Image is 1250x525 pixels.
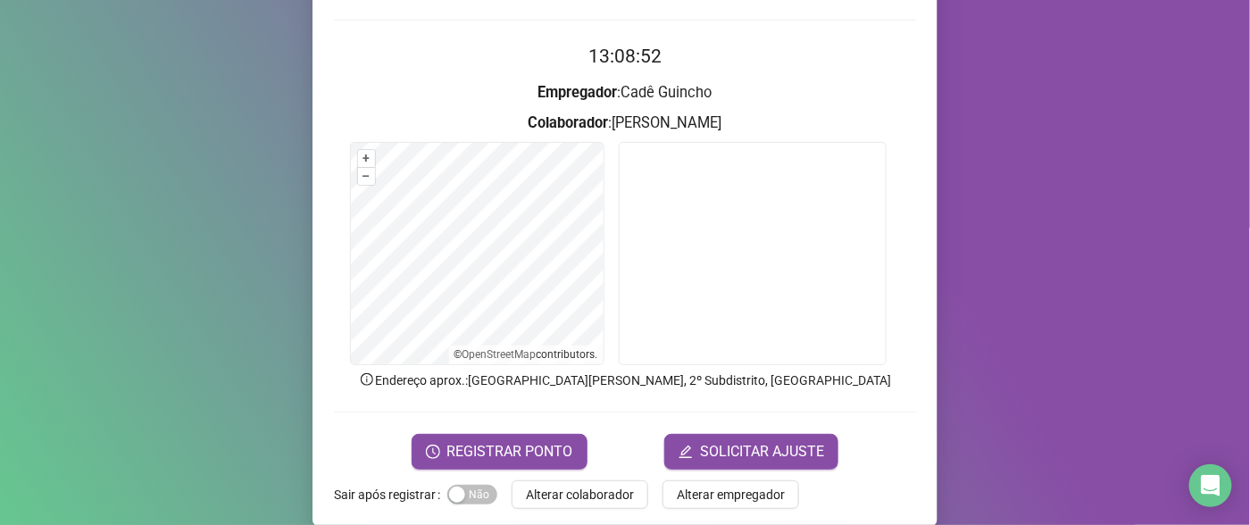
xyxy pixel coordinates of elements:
[677,485,785,504] span: Alterar empregador
[334,81,916,104] h3: : Cadê Guincho
[334,480,447,509] label: Sair após registrar
[664,434,838,470] button: editSOLICITAR AJUSTE
[447,441,573,462] span: REGISTRAR PONTO
[662,480,799,509] button: Alterar empregador
[454,348,598,361] li: © contributors.
[1189,464,1232,507] div: Open Intercom Messenger
[412,434,587,470] button: REGISTRAR PONTO
[334,112,916,135] h3: : [PERSON_NAME]
[512,480,648,509] button: Alterar colaborador
[358,168,375,185] button: –
[588,46,662,67] time: 13:08:52
[679,445,693,459] span: edit
[334,371,916,390] p: Endereço aprox. : [GEOGRAPHIC_DATA][PERSON_NAME], 2º Subdistrito, [GEOGRAPHIC_DATA]
[700,441,824,462] span: SOLICITAR AJUSTE
[426,445,440,459] span: clock-circle
[526,485,634,504] span: Alterar colaborador
[462,348,537,361] a: OpenStreetMap
[359,371,375,387] span: info-circle
[358,150,375,167] button: +
[529,114,609,131] strong: Colaborador
[538,84,618,101] strong: Empregador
